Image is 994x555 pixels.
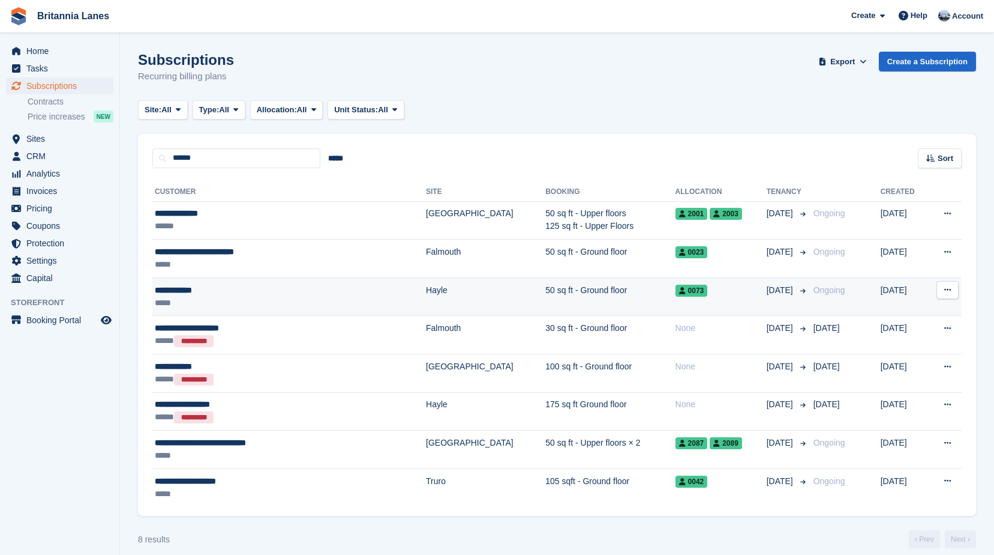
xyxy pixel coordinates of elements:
[6,312,113,329] a: menu
[675,360,767,373] div: None
[881,240,927,278] td: [DATE]
[26,183,98,199] span: Invoices
[94,111,113,123] div: NEW
[767,246,795,258] span: [DATE]
[851,10,875,22] span: Create
[10,7,28,25] img: stora-icon-8386f47178a22dfd0bd8f6a31ec36ba5ce8667c1dd55bd0f319d3a0aa187defe.svg
[545,392,675,431] td: 175 sq ft Ground floor
[26,235,98,252] span: Protection
[545,201,675,240] td: 50 sq ft - Upper floors 125 sq ft - Upper Floors
[710,208,742,220] span: 2003
[879,52,976,71] a: Create a Subscription
[6,270,113,287] a: menu
[767,475,795,488] span: [DATE]
[813,476,845,486] span: Ongoing
[6,77,113,94] a: menu
[6,43,113,59] a: menu
[545,277,675,316] td: 50 sq ft - Ground floor
[813,323,840,333] span: [DATE]
[767,322,795,335] span: [DATE]
[813,208,845,218] span: Ongoing
[138,52,234,68] h1: Subscriptions
[426,201,545,240] td: [GEOGRAPHIC_DATA]
[6,235,113,252] a: menu
[881,392,927,431] td: [DATE]
[199,104,220,116] span: Type:
[334,104,378,116] span: Unit Status:
[426,354,545,393] td: [GEOGRAPHIC_DATA]
[911,10,927,22] span: Help
[426,277,545,316] td: Hayle
[99,313,113,327] a: Preview store
[906,530,978,548] nav: Page
[193,100,245,120] button: Type: All
[6,148,113,165] a: menu
[675,398,767,411] div: None
[26,270,98,287] span: Capital
[813,285,845,295] span: Ongoing
[250,100,323,120] button: Allocation: All
[26,312,98,329] span: Booking Portal
[881,469,927,506] td: [DATE]
[675,322,767,335] div: None
[6,183,113,199] a: menu
[26,43,98,59] span: Home
[426,183,545,202] th: Site
[545,469,675,506] td: 105 sqft - Ground floor
[6,252,113,269] a: menu
[881,277,927,316] td: [DATE]
[813,438,845,447] span: Ongoing
[26,60,98,77] span: Tasks
[152,183,426,202] th: Customer
[675,208,708,220] span: 2001
[909,530,940,548] a: Previous
[138,100,188,120] button: Site: All
[26,148,98,165] span: CRM
[138,70,234,83] p: Recurring billing plans
[297,104,307,116] span: All
[6,217,113,234] a: menu
[945,530,976,548] a: Next
[881,354,927,393] td: [DATE]
[881,201,927,240] td: [DATE]
[881,183,927,202] th: Created
[813,399,840,409] span: [DATE]
[26,130,98,147] span: Sites
[675,476,708,488] span: 0042
[675,246,708,258] span: 0023
[767,207,795,220] span: [DATE]
[830,56,855,68] span: Export
[952,10,983,22] span: Account
[219,104,229,116] span: All
[26,252,98,269] span: Settings
[378,104,388,116] span: All
[675,437,708,449] span: 2087
[675,285,708,297] span: 0073
[767,398,795,411] span: [DATE]
[426,431,545,469] td: [GEOGRAPHIC_DATA]
[6,200,113,217] a: menu
[710,437,742,449] span: 2089
[28,110,113,123] a: Price increases NEW
[426,316,545,354] td: Falmouth
[32,6,114,26] a: Britannia Lanes
[138,533,170,546] div: 8 results
[545,431,675,469] td: 50 sq ft - Upper floors × 2
[545,316,675,354] td: 30 sq ft - Ground floor
[881,431,927,469] td: [DATE]
[938,10,950,22] img: John Millership
[426,469,545,506] td: Truro
[816,52,869,71] button: Export
[145,104,161,116] span: Site:
[26,165,98,182] span: Analytics
[28,111,85,123] span: Price increases
[767,360,795,373] span: [DATE]
[28,96,113,108] a: Contracts
[675,183,767,202] th: Allocation
[161,104,172,116] span: All
[6,130,113,147] a: menu
[881,316,927,354] td: [DATE]
[767,284,795,297] span: [DATE]
[545,240,675,278] td: 50 sq ft - Ground floor
[938,153,953,165] span: Sort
